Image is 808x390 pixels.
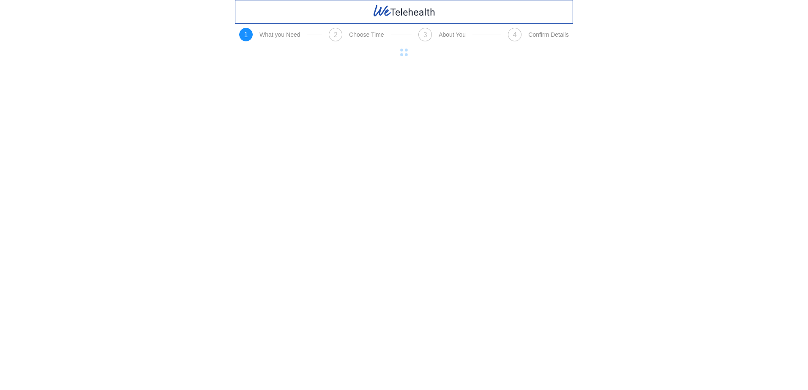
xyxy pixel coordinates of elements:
span: 3 [423,31,427,38]
div: Confirm Details [528,31,569,38]
img: WeTelehealth [372,4,436,18]
span: 4 [513,31,517,38]
span: 2 [334,31,338,38]
span: 1 [244,31,248,38]
div: About You [439,31,466,38]
div: What you Need [259,31,300,38]
div: Choose Time [349,31,384,38]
